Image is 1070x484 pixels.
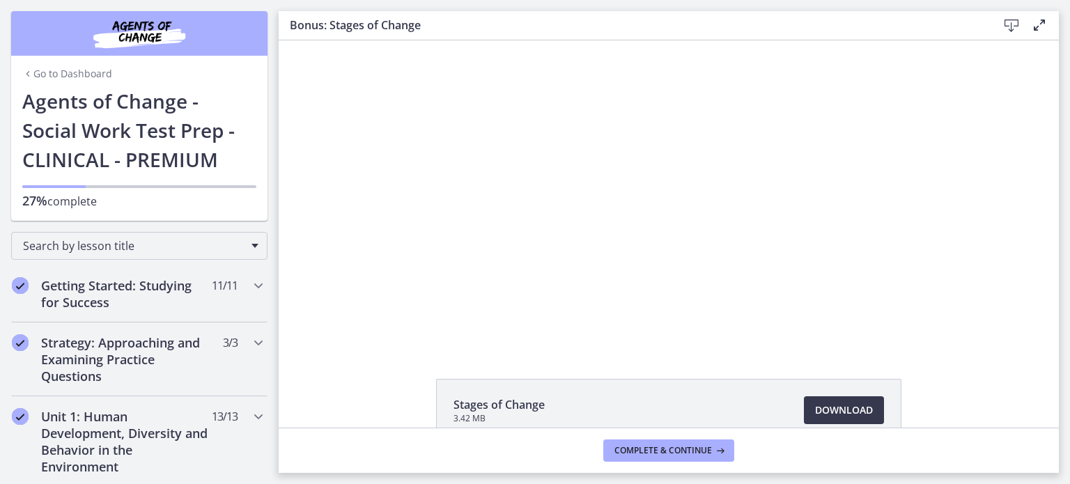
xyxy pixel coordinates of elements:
[223,334,238,351] span: 3 / 3
[22,86,256,174] h1: Agents of Change - Social Work Test Prep - CLINICAL - PREMIUM
[41,408,211,475] h2: Unit 1: Human Development, Diversity and Behavior in the Environment
[22,67,112,81] a: Go to Dashboard
[12,277,29,294] i: Completed
[11,232,267,260] div: Search by lesson title
[815,402,873,419] span: Download
[23,238,245,253] span: Search by lesson title
[804,396,884,424] a: Download
[212,277,238,294] span: 11 / 11
[12,334,29,351] i: Completed
[56,17,223,50] img: Agents of Change
[212,408,238,425] span: 13 / 13
[614,445,712,456] span: Complete & continue
[290,17,975,33] h3: Bonus: Stages of Change
[22,192,47,209] span: 27%
[453,413,545,424] span: 3.42 MB
[12,408,29,425] i: Completed
[453,396,545,413] span: Stages of Change
[41,277,211,311] h2: Getting Started: Studying for Success
[22,192,256,210] p: complete
[279,40,1059,347] iframe: Video Lesson
[41,334,211,384] h2: Strategy: Approaching and Examining Practice Questions
[603,439,734,462] button: Complete & continue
